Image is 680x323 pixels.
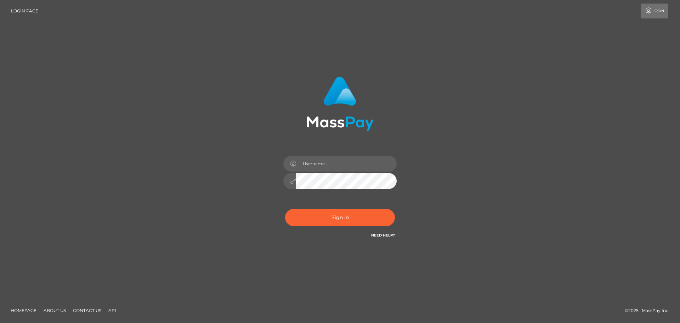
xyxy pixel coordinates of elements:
a: API [106,305,119,316]
div: © 2025 , MassPay Inc. [625,307,675,314]
a: Login Page [11,4,38,18]
button: Sign in [285,209,395,226]
a: Need Help? [371,233,395,238]
input: Username... [296,156,397,172]
a: About Us [41,305,69,316]
a: Homepage [8,305,39,316]
a: Contact Us [70,305,104,316]
a: Login [641,4,668,18]
img: MassPay Login [306,77,374,131]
